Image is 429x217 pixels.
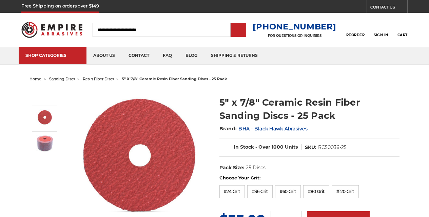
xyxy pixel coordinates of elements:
[397,33,408,37] span: Cart
[25,53,80,58] div: SHOP CATEGORIES
[318,144,347,151] dd: RC50036-25
[346,22,365,37] a: Reorder
[30,77,41,81] a: home
[346,33,365,37] span: Reorder
[83,77,114,81] a: resin fiber discs
[122,77,227,81] span: 5" x 7/8" ceramic resin fiber sanding discs - 25 pack
[156,47,179,64] a: faq
[204,47,265,64] a: shipping & returns
[36,109,53,126] img: 5" x 7/8" Ceramic Resin Fibre Disc
[397,22,408,37] a: Cart
[272,144,284,150] span: 1000
[285,144,298,150] span: Units
[122,47,156,64] a: contact
[36,135,53,152] img: 5 inch ceramic resin fiber discs
[374,33,388,37] span: Sign In
[234,144,254,150] span: In Stock
[305,144,316,151] dt: SKU:
[86,47,122,64] a: about us
[219,164,245,171] dt: Pack Size:
[246,164,266,171] dd: 25 Discs
[219,126,237,132] span: Brand:
[21,18,82,42] img: Empire Abrasives
[219,175,399,181] label: Choose Your Grit:
[232,23,245,37] input: Submit
[179,47,204,64] a: blog
[253,34,336,38] p: FOR QUESTIONS OR INQUIRIES
[49,77,75,81] a: sanding discs
[253,22,336,31] a: [PHONE_NUMBER]
[219,96,399,122] h1: 5" x 7/8" Ceramic Resin Fiber Sanding Discs - 25 Pack
[370,3,407,13] a: CONTACT US
[255,144,270,150] span: - Over
[238,126,308,132] a: BHA - Black Hawk Abrasives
